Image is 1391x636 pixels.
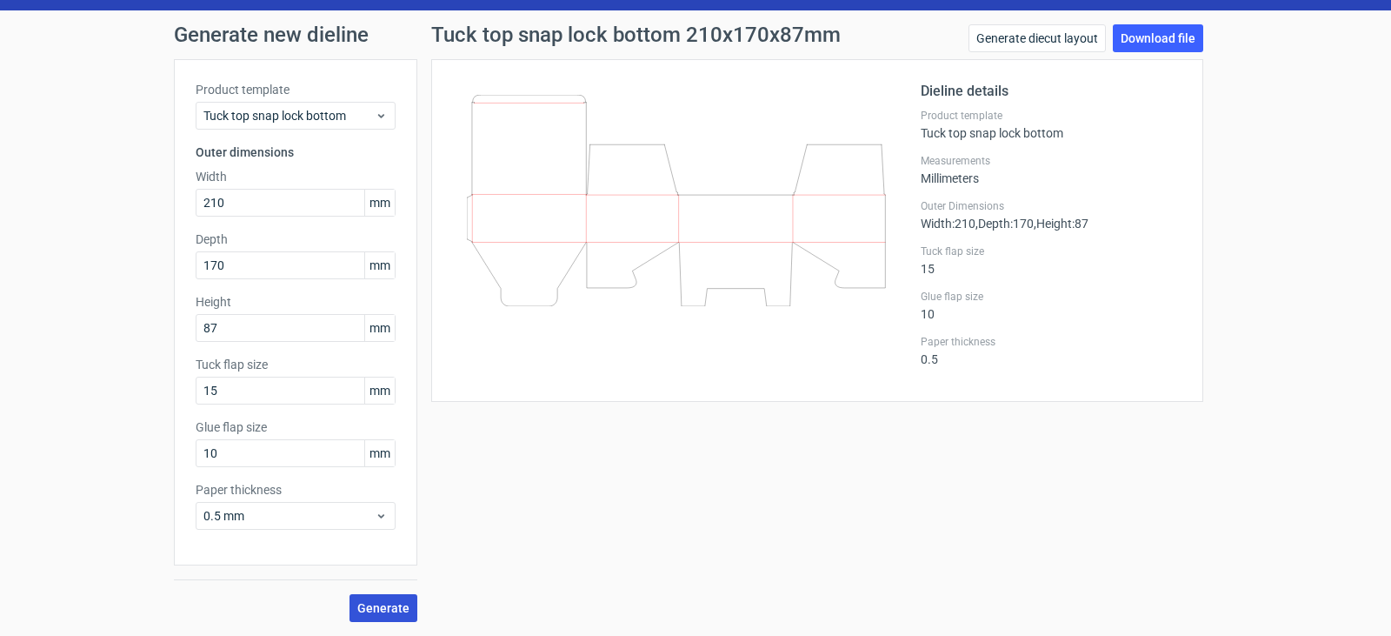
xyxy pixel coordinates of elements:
h1: Generate new dieline [174,24,1217,45]
label: Height [196,293,396,311]
button: Generate [349,594,417,622]
span: mm [364,190,395,216]
span: Generate [357,602,409,614]
div: Tuck top snap lock bottom [921,109,1181,140]
label: Depth [196,231,396,248]
div: Millimeters [921,154,1181,185]
a: Download file [1113,24,1203,52]
span: mm [364,378,395,404]
label: Width [196,168,396,185]
span: 0.5 mm [203,507,375,525]
span: , Height : 87 [1034,217,1088,231]
div: 0.5 [921,335,1181,366]
span: mm [364,315,395,341]
span: Width : 210 [921,217,975,231]
span: Tuck top snap lock bottom [203,107,375,124]
label: Product template [196,81,396,98]
label: Tuck flap size [921,244,1181,258]
span: mm [364,440,395,466]
a: Generate diecut layout [968,24,1106,52]
label: Product template [921,109,1181,123]
label: Glue flap size [196,418,396,436]
label: Paper thickness [196,481,396,499]
h1: Tuck top snap lock bottom 210x170x87mm [431,24,841,45]
span: , Depth : 170 [975,217,1034,231]
label: Paper thickness [921,335,1181,349]
h3: Outer dimensions [196,144,396,161]
h2: Dieline details [921,81,1181,102]
label: Glue flap size [921,290,1181,304]
div: 15 [921,244,1181,276]
label: Tuck flap size [196,356,396,373]
label: Measurements [921,154,1181,168]
span: mm [364,252,395,278]
label: Outer Dimensions [921,199,1181,213]
div: 10 [921,290,1181,321]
